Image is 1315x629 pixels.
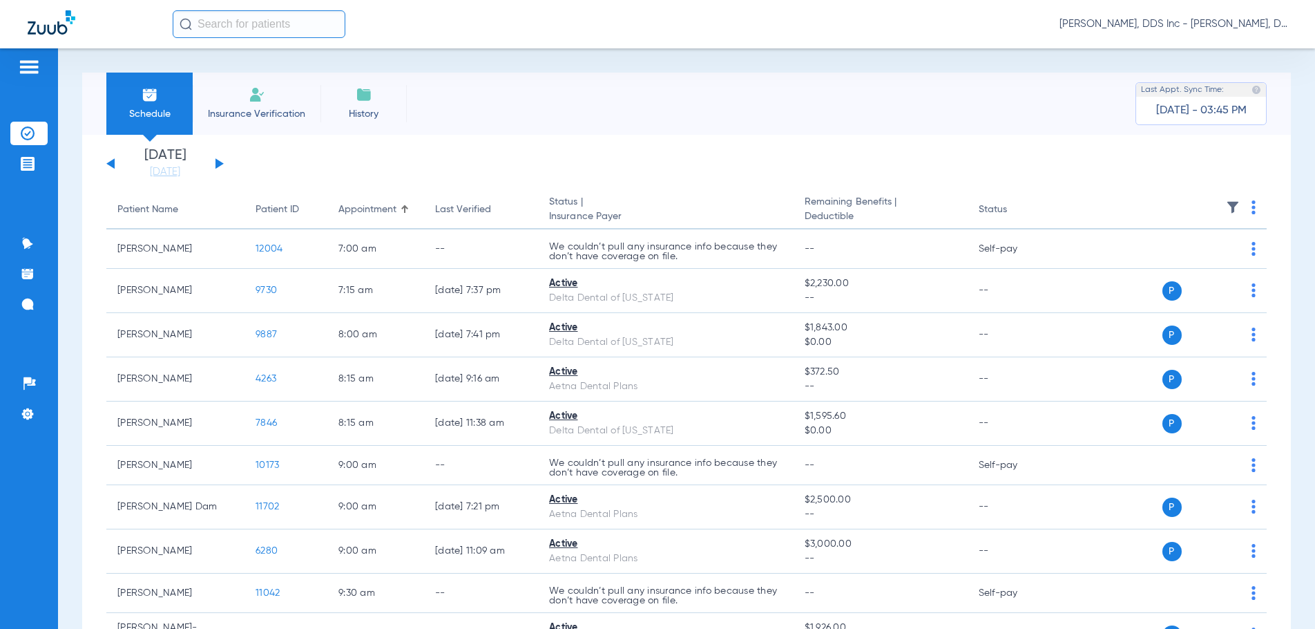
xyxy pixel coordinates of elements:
img: group-dot-blue.svg [1251,328,1256,341]
td: 8:00 AM [327,313,424,357]
img: x.svg [1220,283,1234,297]
img: Manual Insurance Verification [249,86,265,103]
td: 9:30 AM [327,574,424,613]
td: 7:00 AM [327,229,424,269]
span: 11042 [256,588,280,598]
td: [PERSON_NAME] [106,229,244,269]
p: We couldn’t pull any insurance info because they don’t have coverage on file. [549,242,783,261]
img: x.svg [1220,544,1234,558]
img: group-dot-blue.svg [1251,283,1256,297]
div: Active [549,276,783,291]
div: Patient Name [117,203,178,217]
img: group-dot-blue.svg [1251,586,1256,600]
img: Zuub Logo [28,10,75,35]
td: [PERSON_NAME] [106,357,244,402]
td: 7:15 AM [327,269,424,313]
span: 10173 [256,460,279,470]
div: Delta Dental of [US_STATE] [549,335,783,350]
span: P [1162,281,1182,301]
img: x.svg [1220,416,1234,430]
span: $2,230.00 [805,276,957,291]
div: Aetna Dental Plans [549,507,783,522]
a: [DATE] [124,165,207,179]
span: 12004 [256,244,282,254]
td: [DATE] 7:41 PM [424,313,538,357]
td: -- [968,269,1061,313]
img: x.svg [1220,586,1234,600]
div: Patient Name [117,203,233,217]
td: 8:15 AM [327,357,424,402]
span: $0.00 [805,424,957,438]
span: 11702 [256,502,279,511]
span: 9887 [256,330,277,339]
img: Schedule [142,86,158,103]
img: group-dot-blue.svg [1251,200,1256,214]
img: x.svg [1220,328,1234,341]
span: Schedule [117,107,182,121]
img: group-dot-blue.svg [1251,372,1256,386]
img: hamburger-icon [18,59,40,75]
td: -- [424,446,538,485]
td: [DATE] 7:21 PM [424,485,538,529]
div: Appointment [338,203,413,217]
th: Status | [538,191,794,229]
li: [DATE] [124,149,207,179]
span: -- [805,588,815,598]
td: [DATE] 11:09 AM [424,529,538,574]
div: Delta Dental of [US_STATE] [549,424,783,438]
span: -- [805,379,957,394]
td: 9:00 AM [327,485,424,529]
span: $0.00 [805,335,957,350]
td: [DATE] 7:37 PM [424,269,538,313]
td: Self-pay [968,574,1061,613]
img: filter.svg [1226,200,1240,214]
td: -- [968,529,1061,574]
div: Delta Dental of [US_STATE] [549,291,783,306]
span: -- [805,507,957,522]
img: x.svg [1220,500,1234,514]
td: -- [968,402,1061,446]
span: [PERSON_NAME], DDS Inc - [PERSON_NAME], DDS Inc [1059,17,1287,31]
p: We couldn’t pull any insurance info because they don’t have coverage on file. [549,586,783,605]
img: group-dot-blue.svg [1251,242,1256,256]
span: $372.50 [805,365,957,379]
img: x.svg [1220,242,1234,256]
div: Aetna Dental Plans [549,379,783,394]
span: Deductible [805,209,957,224]
td: [DATE] 9:16 AM [424,357,538,402]
span: Last Appt. Sync Time: [1141,83,1224,97]
img: last sync help info [1251,85,1261,95]
img: x.svg [1220,458,1234,472]
img: group-dot-blue.svg [1251,544,1256,558]
img: History [356,86,372,103]
span: $2,500.00 [805,493,957,507]
td: [PERSON_NAME] [106,446,244,485]
div: Active [549,365,783,379]
th: Status [968,191,1061,229]
div: Last Verified [435,203,527,217]
span: 6280 [256,546,278,556]
span: -- [805,460,815,470]
div: Active [549,537,783,552]
span: P [1162,370,1182,389]
input: Search for patients [173,10,345,38]
span: 9730 [256,285,277,295]
td: [PERSON_NAME] [106,574,244,613]
td: [PERSON_NAME] [106,529,244,574]
span: Insurance Verification [203,107,310,121]
td: 9:00 AM [327,529,424,574]
span: $1,843.00 [805,321,957,335]
span: -- [805,552,957,566]
div: Appointment [338,203,396,217]
div: Last Verified [435,203,491,217]
td: [PERSON_NAME] [106,402,244,446]
td: Self-pay [968,229,1061,269]
span: 4263 [256,374,276,384]
td: [PERSON_NAME] [106,269,244,313]
td: [DATE] 11:38 AM [424,402,538,446]
div: Active [549,409,783,424]
span: -- [805,244,815,254]
span: Insurance Payer [549,209,783,224]
span: 7846 [256,418,277,428]
img: group-dot-blue.svg [1251,500,1256,514]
